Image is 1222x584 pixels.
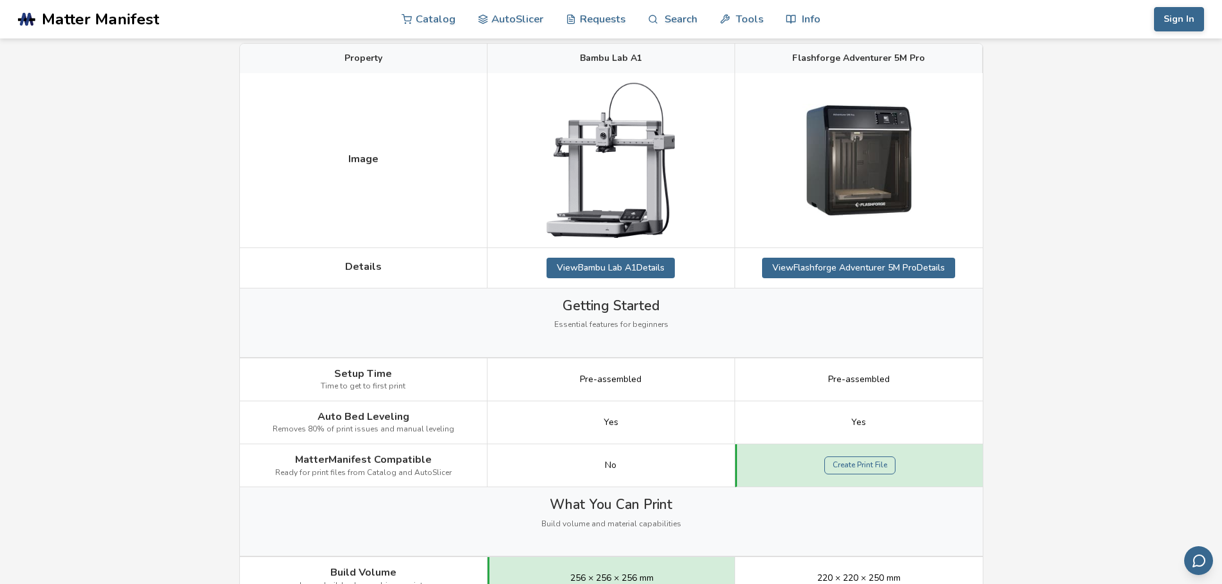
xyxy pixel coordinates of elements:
[547,83,675,237] img: Bambu Lab A1
[547,258,675,278] a: ViewBambu Lab A1Details
[541,520,681,529] span: Build volume and material capabilities
[1154,7,1204,31] button: Sign In
[563,298,659,313] span: Getting Started
[318,411,409,422] span: Auto Bed Leveling
[42,10,159,28] span: Matter Manifest
[275,469,452,478] span: Ready for print files from Catalog and AutoSlicer
[580,374,641,385] span: Pre-assembled
[550,497,672,512] span: What You Can Print
[851,417,866,428] span: Yes
[344,53,382,63] span: Property
[321,382,405,391] span: Time to get to first print
[762,258,955,278] a: ViewFlashforge Adventurer 5M ProDetails
[604,417,618,428] span: Yes
[334,368,392,380] span: Setup Time
[795,96,923,224] img: Flashforge Adventurer 5M Pro
[817,573,901,583] span: 220 × 220 × 250 mm
[273,425,454,434] span: Removes 80% of print issues and manual leveling
[580,53,642,63] span: Bambu Lab A1
[345,261,382,272] span: Details
[828,374,890,385] span: Pre-assembled
[570,573,654,583] span: 256 × 256 × 256 mm
[605,460,616,471] span: No
[792,53,925,63] span: Flashforge Adventurer 5M Pro
[1184,546,1213,575] button: Send feedback via email
[330,567,396,578] span: Build Volume
[554,321,668,330] span: Essential features for beginners
[348,153,378,165] span: Image
[295,454,432,465] span: MatterManifest Compatible
[824,456,895,474] a: Create Print File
